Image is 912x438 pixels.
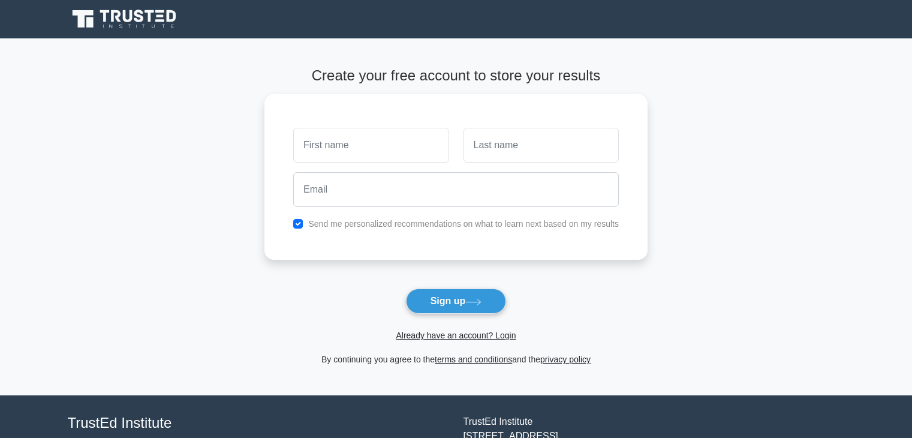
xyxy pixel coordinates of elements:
h4: TrustEd Institute [68,415,449,432]
div: By continuing you agree to the and the [257,352,655,367]
a: terms and conditions [435,355,512,364]
button: Sign up [406,289,507,314]
input: First name [293,128,449,163]
h4: Create your free account to store your results [264,67,648,85]
a: Already have an account? Login [396,331,516,340]
label: Send me personalized recommendations on what to learn next based on my results [308,219,619,229]
input: Last name [463,128,619,163]
input: Email [293,172,619,207]
a: privacy policy [540,355,591,364]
